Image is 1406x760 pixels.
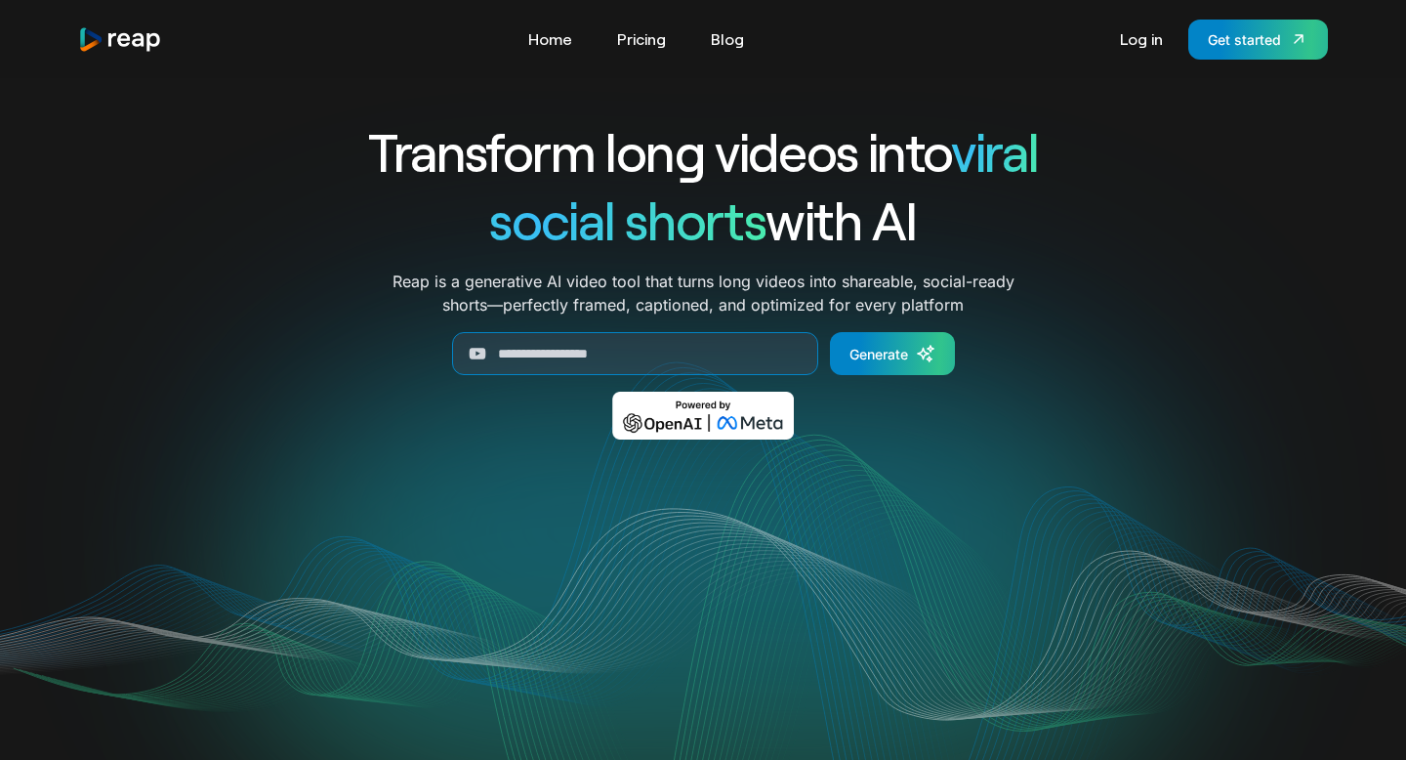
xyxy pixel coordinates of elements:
[297,186,1109,254] h1: with AI
[78,26,162,53] a: home
[297,117,1109,186] h1: Transform long videos into
[951,119,1038,183] span: viral
[78,26,162,53] img: reap logo
[1110,23,1173,55] a: Log in
[393,270,1014,317] p: Reap is a generative AI video tool that turns long videos into shareable, social-ready shorts—per...
[607,23,676,55] a: Pricing
[849,344,908,364] div: Generate
[830,332,955,375] a: Generate
[612,392,795,440] img: Powered by OpenAI & Meta
[297,332,1109,375] form: Generate Form
[489,188,765,251] span: social shorts
[518,23,582,55] a: Home
[1188,20,1328,60] a: Get started
[701,23,754,55] a: Blog
[1208,29,1281,50] div: Get started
